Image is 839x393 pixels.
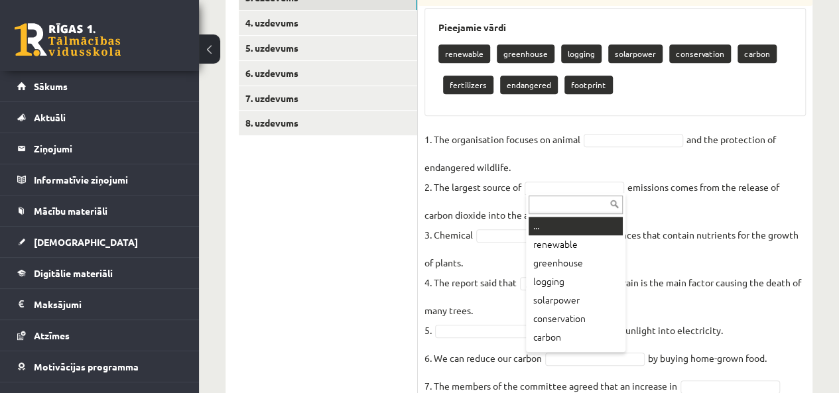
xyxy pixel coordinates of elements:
div: solarpower [529,291,623,309]
div: logging [529,272,623,291]
div: carbon [529,328,623,347]
div: fertilizers [529,347,623,365]
div: conservation [529,309,623,328]
div: renewable [529,235,623,254]
div: ... [529,217,623,235]
div: greenhouse [529,254,623,272]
